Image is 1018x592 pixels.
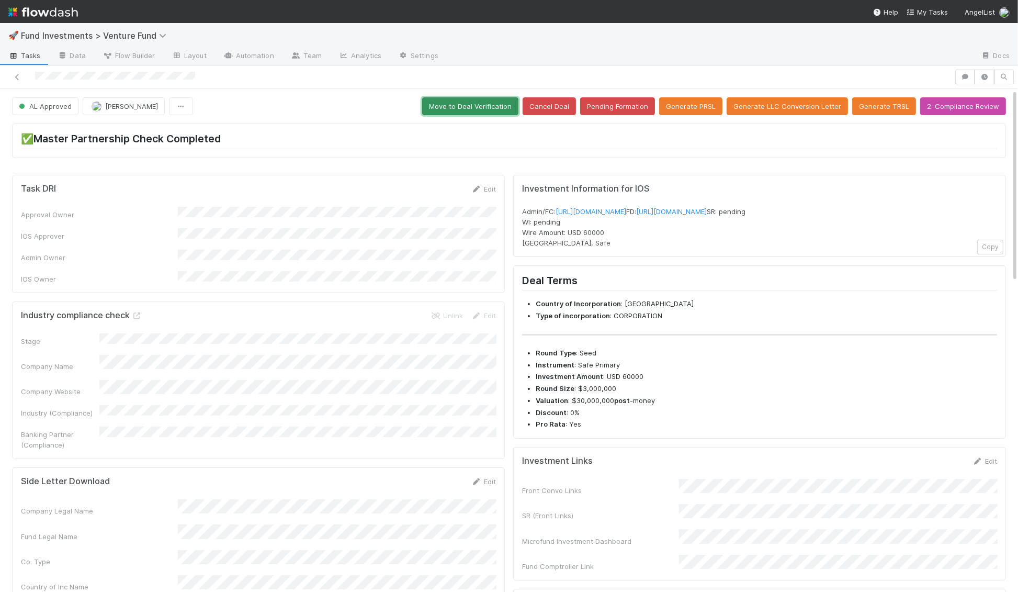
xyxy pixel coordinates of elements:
[21,582,178,592] div: Country of Inc Name
[105,102,158,110] span: [PERSON_NAME]
[21,408,99,418] div: Industry (Compliance)
[21,132,997,149] h2: ✅Master Partnership Check Completed
[522,184,997,194] h5: Investment Information for IOS
[422,97,518,115] button: Move to Deal Verification
[103,50,155,61] span: Flow Builder
[390,48,447,65] a: Settings
[727,97,848,115] button: Generate LLC Conversion Letter
[536,360,997,371] li: : Safe Primary
[49,48,94,65] a: Data
[8,3,78,21] img: logo-inverted-e16ddd16eac7371096b0.svg
[21,361,99,372] div: Company Name
[471,311,496,320] a: Edit
[8,31,19,40] span: 🚀
[972,457,997,465] a: Edit
[977,240,1003,254] button: Copy
[536,384,997,394] li: : $3,000,000
[522,207,745,247] span: Admin/FC: FD: SR: pending WI: pending Wire Amount: USD 60000 [GEOGRAPHIC_DATA], Safe
[94,48,163,65] a: Flow Builder
[536,299,997,309] li: : [GEOGRAPHIC_DATA]
[522,561,679,572] div: Fund Comptroller Link
[21,476,110,487] h5: Side Letter Download
[852,97,916,115] button: Generate TRSL
[965,8,995,16] span: AngelList
[282,48,330,65] a: Team
[471,477,496,486] a: Edit
[907,7,948,17] a: My Tasks
[522,510,679,521] div: SR (Front Links)
[83,97,165,115] button: [PERSON_NAME]
[8,50,41,61] span: Tasks
[536,361,574,369] strong: Instrument
[330,48,390,65] a: Analytics
[92,101,102,111] img: avatar_60e5bba5-e4c9-4ca2-8b5c-d649d5645218.png
[614,396,630,405] strong: post
[536,420,565,428] strong: Pro Rata
[907,8,948,16] span: My Tasks
[522,456,593,466] h5: Investment Links
[536,349,576,357] strong: Round Type
[536,396,568,405] strong: Valuation
[17,102,72,110] span: AL Approved
[536,372,603,381] strong: Investment Amount
[21,209,178,220] div: Approval Owner
[536,348,997,359] li: : Seed
[21,386,99,397] div: Company Website
[522,274,997,291] h2: Deal Terms
[536,408,567,417] strong: Discount
[21,274,178,284] div: IOS Owner
[21,531,178,542] div: Fund Legal Name
[471,185,496,193] a: Edit
[523,97,576,115] button: Cancel Deal
[12,97,78,115] button: AL Approved
[522,485,679,496] div: Front Convo Links
[536,299,621,308] strong: Country of Incorporation
[21,252,178,263] div: Admin Owner
[21,429,99,450] div: Banking Partner (Compliance)
[536,419,997,430] li: : Yes
[972,48,1018,65] a: Docs
[21,30,172,41] span: Fund Investments > Venture Fund
[21,310,142,321] h5: Industry compliance check
[522,536,679,546] div: Microfund Investment Dashboard
[556,207,626,216] a: [URL][DOMAIN_NAME]
[636,207,707,216] a: [URL][DOMAIN_NAME]
[536,311,610,320] strong: Type of incorporation
[536,384,574,393] strong: Round Size
[873,7,898,17] div: Help
[21,184,56,194] h5: Task DRI
[536,311,997,321] li: : CORPORATION
[21,336,99,347] div: Stage
[536,372,997,382] li: : USD 60000
[580,97,655,115] button: Pending Formation
[163,48,215,65] a: Layout
[21,231,178,241] div: IOS Approver
[920,97,1006,115] button: 2. Compliance Review
[536,396,997,406] li: : $30,000,000 -money
[536,408,997,418] li: : 0%
[215,48,282,65] a: Automation
[21,506,178,516] div: Company Legal Name
[21,556,178,567] div: Co. Type
[999,7,1010,18] img: avatar_041b9f3e-9684-4023-b9b7-2f10de55285d.png
[431,311,463,320] a: Unlink
[659,97,722,115] button: Generate PRSL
